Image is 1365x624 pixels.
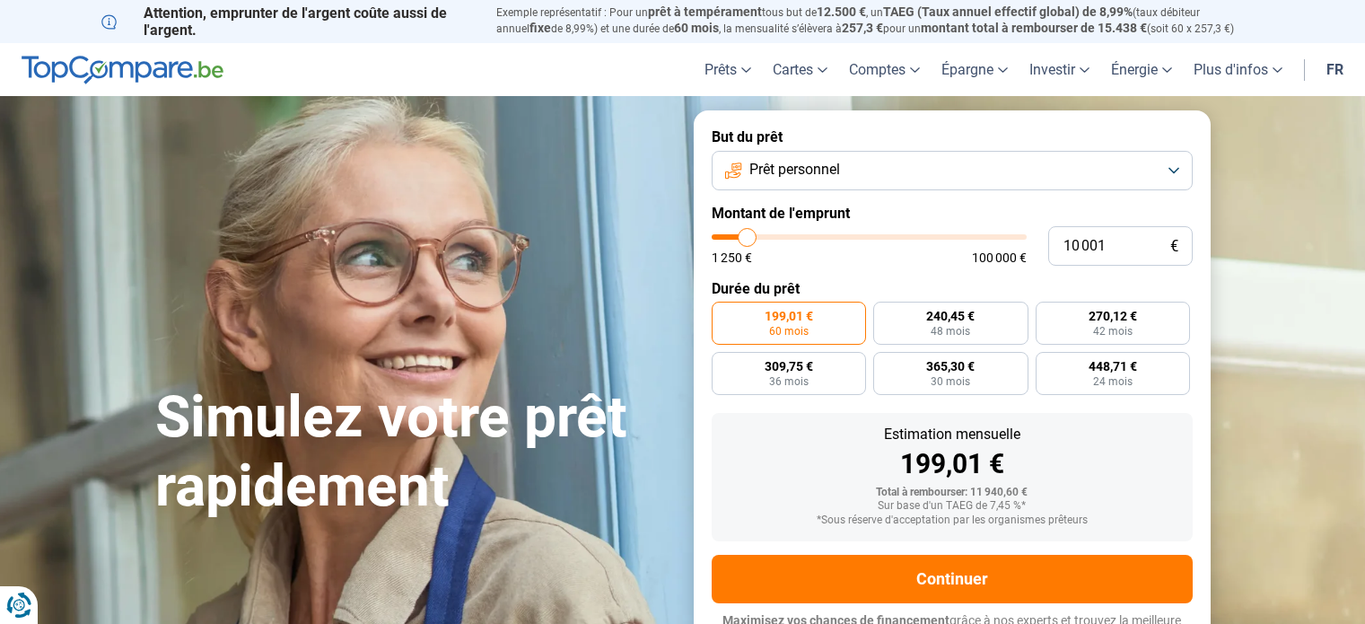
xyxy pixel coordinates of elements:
[529,21,551,35] span: fixe
[101,4,475,39] p: Attention, emprunter de l'argent coûte aussi de l'argent.
[726,500,1178,513] div: Sur base d'un TAEG de 7,45 %*
[838,43,931,96] a: Comptes
[726,514,1178,527] div: *Sous réserve d'acceptation par les organismes prêteurs
[1183,43,1293,96] a: Plus d'infos
[1093,326,1133,337] span: 42 mois
[674,21,719,35] span: 60 mois
[765,310,813,322] span: 199,01 €
[921,21,1147,35] span: montant total à rembourser de 15.438 €
[726,487,1178,499] div: Total à rembourser: 11 940,60 €
[726,451,1178,478] div: 199,01 €
[726,427,1178,442] div: Estimation mensuelle
[883,4,1133,19] span: TAEG (Taux annuel effectif global) de 8,99%
[155,383,672,522] h1: Simulez votre prêt rapidement
[769,376,809,387] span: 36 mois
[926,360,975,373] span: 365,30 €
[22,56,223,84] img: TopCompare
[1089,360,1137,373] span: 448,71 €
[769,326,809,337] span: 60 mois
[842,21,883,35] span: 257,3 €
[496,4,1264,37] p: Exemple représentatif : Pour un tous but de , un (taux débiteur annuel de 8,99%) et une durée de ...
[1100,43,1183,96] a: Énergie
[1019,43,1100,96] a: Investir
[712,205,1193,222] label: Montant de l'emprunt
[1170,239,1178,254] span: €
[762,43,838,96] a: Cartes
[712,128,1193,145] label: But du prêt
[931,326,970,337] span: 48 mois
[931,376,970,387] span: 30 mois
[972,251,1027,264] span: 100 000 €
[931,43,1019,96] a: Épargne
[648,4,762,19] span: prêt à tempérament
[712,151,1193,190] button: Prêt personnel
[1093,376,1133,387] span: 24 mois
[712,555,1193,603] button: Continuer
[817,4,866,19] span: 12.500 €
[1316,43,1354,96] a: fr
[765,360,813,373] span: 309,75 €
[1089,310,1137,322] span: 270,12 €
[749,160,840,180] span: Prêt personnel
[694,43,762,96] a: Prêts
[712,280,1193,297] label: Durée du prêt
[926,310,975,322] span: 240,45 €
[712,251,752,264] span: 1 250 €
